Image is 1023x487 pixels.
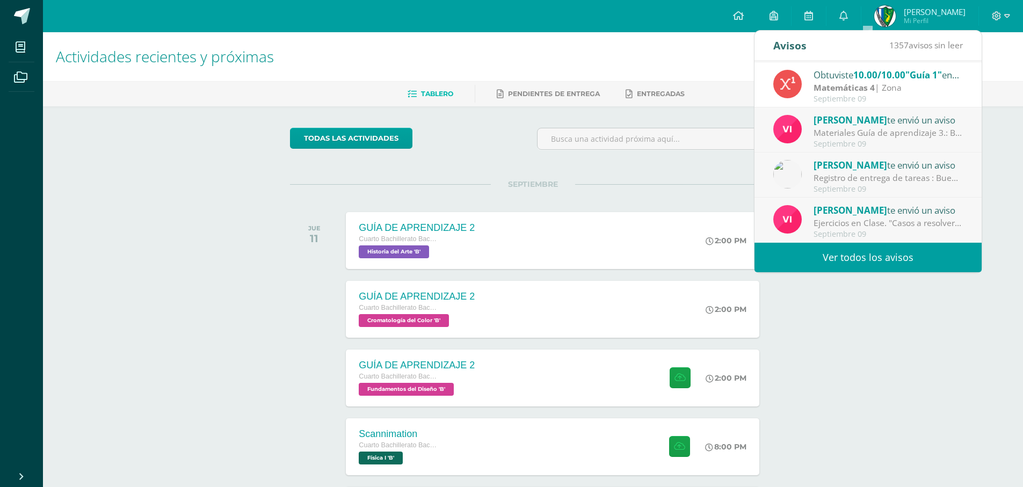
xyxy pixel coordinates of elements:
[889,39,963,51] span: avisos sin leer
[359,304,439,311] span: Cuarto Bachillerato Bachillerato en CCLL con Orientación en Diseño Gráfico
[538,128,775,149] input: Busca una actividad próxima aquí...
[491,179,575,189] span: SEPTIEMBRE
[904,6,966,17] span: [PERSON_NAME]
[706,373,746,383] div: 2:00 PM
[626,85,685,103] a: Entregadas
[359,360,475,371] div: GUÍA DE APRENDIZAJE 2
[814,82,963,94] div: | Zona
[814,95,963,104] div: Septiembre 09
[359,291,475,302] div: GUÍA DE APRENDIZAJE 2
[308,232,321,245] div: 11
[814,113,963,127] div: te envió un aviso
[359,314,449,327] span: Cromatología del Color 'B'
[814,158,963,172] div: te envió un aviso
[814,140,963,149] div: Septiembre 09
[904,16,966,25] span: Mi Perfil
[853,69,905,81] span: 10.00/10.00
[814,203,963,217] div: te envió un aviso
[773,205,802,234] img: bd6d0aa147d20350c4821b7c643124fa.png
[814,114,887,126] span: [PERSON_NAME]
[905,69,942,81] span: "Guía 1"
[814,217,963,229] div: Ejercicios en Clase. "Casos a resolver": Buenos días estimados estudiantes, un gusto saludarle. C...
[889,39,909,51] span: 1357
[359,441,439,449] span: Cuarto Bachillerato Bachillerato en CCLL con Orientación en Diseño Gráfico
[814,185,963,194] div: Septiembre 09
[773,160,802,188] img: 6dfd641176813817be49ede9ad67d1c4.png
[773,31,807,60] div: Avisos
[56,46,274,67] span: Actividades recientes y próximas
[706,304,746,314] div: 2:00 PM
[814,204,887,216] span: [PERSON_NAME]
[814,230,963,239] div: Septiembre 09
[359,452,403,464] span: Física I 'B'
[359,235,439,243] span: Cuarto Bachillerato Bachillerato en CCLL con Orientación en Diseño Gráfico
[814,159,887,171] span: [PERSON_NAME]
[874,5,896,27] img: 84e12c30491292636b3a96400ff7cef8.png
[290,128,412,149] a: todas las Actividades
[814,172,963,184] div: Registro de entrega de tareas : Buenos días estimados alumnos y padres de familia. Por este medio...
[359,428,439,440] div: Scannimation
[359,373,439,380] span: Cuarto Bachillerato Bachillerato en CCLL con Orientación en Diseño Gráfico
[359,245,429,258] span: Historia del Arte 'B'
[497,85,600,103] a: Pendientes de entrega
[705,442,746,452] div: 8:00 PM
[814,68,963,82] div: Obtuviste en
[814,82,875,93] strong: Matemáticas 4
[421,90,453,98] span: Tablero
[359,383,454,396] span: Fundamentos del Diseño 'B'
[706,236,746,245] div: 2:00 PM
[508,90,600,98] span: Pendientes de entrega
[408,85,453,103] a: Tablero
[308,224,321,232] div: JUE
[814,127,963,139] div: Materiales Guía de aprendizaje 3.: Buenos días estimados estudiantes. Les comparto el listado de ...
[359,222,475,234] div: GUÍA DE APRENDIZAJE 2
[773,115,802,143] img: bd6d0aa147d20350c4821b7c643124fa.png
[754,243,982,272] a: Ver todos los avisos
[637,90,685,98] span: Entregadas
